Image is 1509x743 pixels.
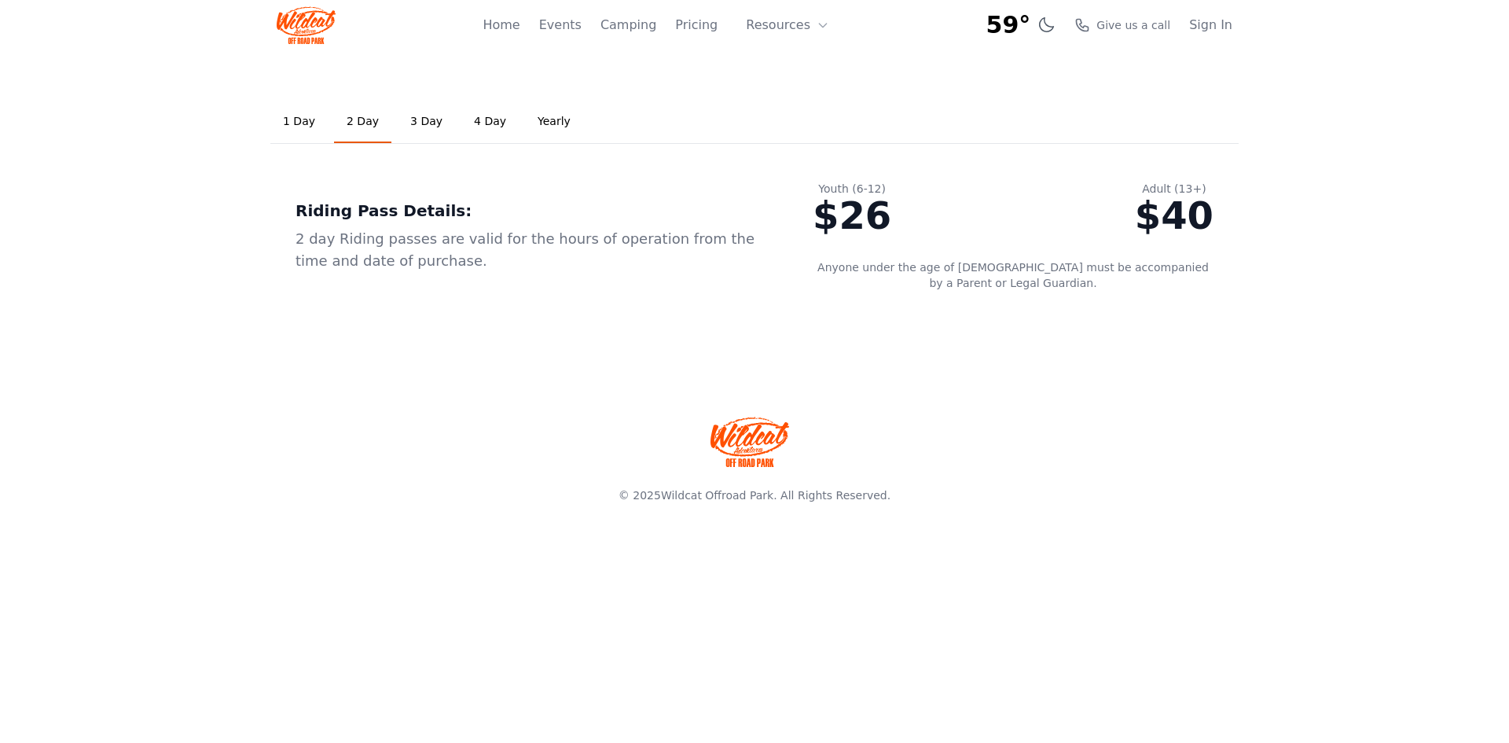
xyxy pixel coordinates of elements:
[1135,197,1213,234] div: $40
[813,259,1213,291] p: Anyone under the age of [DEMOGRAPHIC_DATA] must be accompanied by a Parent or Legal Guardian.
[675,16,718,35] a: Pricing
[813,181,891,197] div: Youth (6-12)
[461,101,519,143] a: 4 Day
[525,101,583,143] a: Yearly
[710,417,789,467] img: Wildcat Offroad park
[277,6,336,44] img: Wildcat Logo
[736,9,839,41] button: Resources
[398,101,455,143] a: 3 Day
[1074,17,1170,33] a: Give us a call
[813,197,891,234] div: $26
[539,16,582,35] a: Events
[661,489,773,502] a: Wildcat Offroad Park
[1096,17,1170,33] span: Give us a call
[619,489,890,502] span: © 2025 . All Rights Reserved.
[1189,16,1232,35] a: Sign In
[600,16,656,35] a: Camping
[334,101,391,143] a: 2 Day
[1135,181,1213,197] div: Adult (13+)
[296,200,762,222] div: Riding Pass Details:
[270,101,328,143] a: 1 Day
[986,11,1031,39] span: 59°
[296,228,762,272] div: 2 day Riding passes are valid for the hours of operation from the time and date of purchase.
[483,16,520,35] a: Home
